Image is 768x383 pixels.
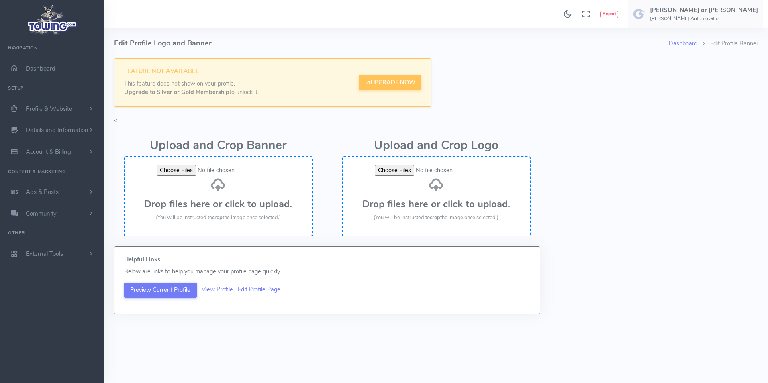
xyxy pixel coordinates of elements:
[133,199,304,209] h3: Drop files here or click to upload.
[26,250,63,258] span: External Tools
[26,210,57,218] span: Community
[351,199,522,209] h3: Drop files here or click to upload.
[26,126,88,134] span: Details and Information
[669,39,697,47] a: Dashboard
[124,283,197,298] button: Preview Current Profile
[202,285,233,293] a: View Profile
[342,139,531,152] h2: Upload and Crop Logo
[26,188,59,196] span: Ads & Posts
[26,148,71,156] span: Account & Billing
[359,75,421,90] a: Upgrade Now
[124,68,259,75] h4: Feature Not Available
[25,2,80,37] img: logo
[124,256,530,263] h5: Helpful Links
[697,39,758,48] li: Edit Profile Banner
[114,28,669,58] h4: Edit Profile Logo and Banner
[124,139,313,152] h2: Upload and Crop Banner
[26,105,72,113] span: Profile & Website
[430,214,440,221] strong: crop
[650,16,758,21] h6: [PERSON_NAME] Automovation
[633,8,646,20] img: user-image
[374,214,498,221] span: (You will be instructed to the image once selected.)
[650,7,758,13] h5: [PERSON_NAME] or [PERSON_NAME]
[109,28,763,324] div: <
[238,285,280,293] a: Edit Profile Page
[212,214,223,221] strong: crop
[124,267,530,276] p: Below are links to help you manage your profile page quickly.
[600,11,618,18] button: Report
[124,79,259,97] p: This feature does not show on your profile. to unlock it.
[156,214,281,221] span: (You will be instructed to the image once selected.)
[26,65,55,73] span: Dashboard
[124,88,229,96] strong: Upgrade to Silver or Gold Membership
